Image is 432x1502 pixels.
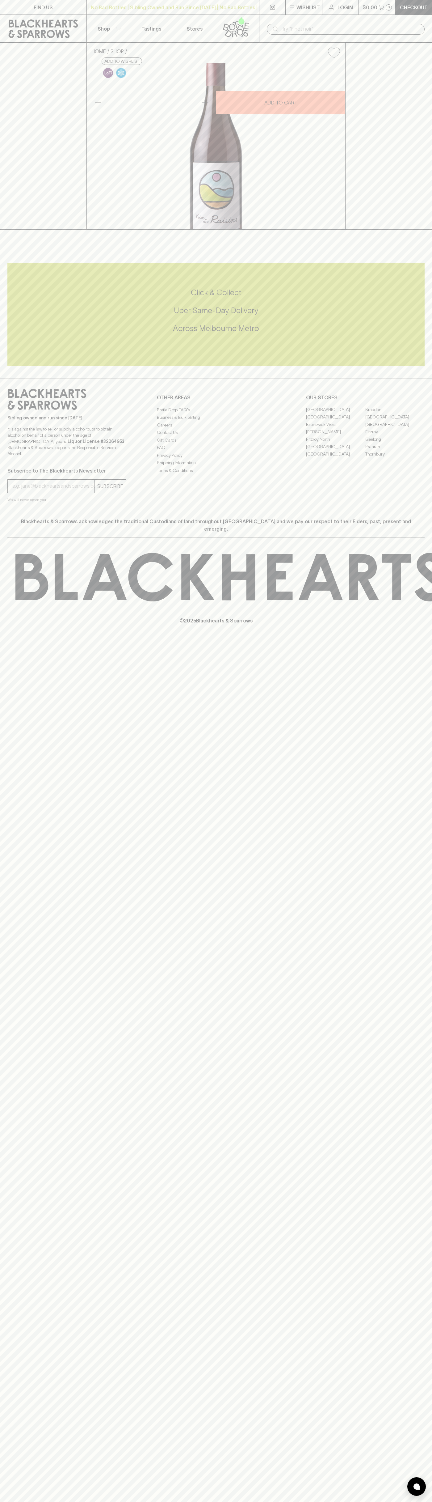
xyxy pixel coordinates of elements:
[173,15,216,42] a: Stores
[306,406,365,414] a: [GEOGRAPHIC_DATA]
[365,428,425,436] a: Fitzroy
[92,49,106,54] a: HOME
[306,436,365,443] a: Fitzroy North
[116,68,126,78] img: Chilled Red
[365,443,425,451] a: Prahran
[306,451,365,458] a: [GEOGRAPHIC_DATA]
[388,6,390,9] p: 0
[187,25,203,32] p: Stores
[157,436,275,444] a: Gift Cards
[365,436,425,443] a: Geelong
[282,24,420,34] input: Try "Pinot noir"
[111,49,124,54] a: SHOP
[7,497,126,503] p: We will never spam you
[7,305,425,316] h5: Uber Same-Day Delivery
[413,1483,420,1490] img: bubble-icon
[7,323,425,333] h5: Across Melbourne Metro
[157,421,275,429] a: Careers
[68,439,124,444] strong: Liquor License #32064953
[365,414,425,421] a: [GEOGRAPHIC_DATA]
[306,394,425,401] p: OUR STORES
[103,68,113,78] img: Lo-Fi
[7,287,425,298] h5: Click & Collect
[97,482,123,490] p: SUBSCRIBE
[306,421,365,428] a: Brunswick West
[98,25,110,32] p: Shop
[157,467,275,474] a: Terms & Conditions
[157,444,275,452] a: FAQ's
[363,4,377,11] p: $0.00
[306,414,365,421] a: [GEOGRAPHIC_DATA]
[157,452,275,459] a: Privacy Policy
[12,518,420,532] p: Blackhearts & Sparrows acknowledges the traditional Custodians of land throughout [GEOGRAPHIC_DAT...
[306,428,365,436] a: [PERSON_NAME]
[7,426,126,457] p: It is against the law to sell or supply alcohol to, or to obtain alcohol on behalf of a person un...
[115,66,128,79] a: Wonderful as is, but a slight chill will enhance the aromatics and give it a beautiful crunch.
[87,63,345,229] img: 41196.png
[141,25,161,32] p: Tastings
[296,4,320,11] p: Wishlist
[157,459,275,467] a: Shipping Information
[365,451,425,458] a: Thornbury
[34,4,53,11] p: FIND US
[7,415,126,421] p: Sibling owned and run since [DATE]
[130,15,173,42] a: Tastings
[102,66,115,79] a: Some may call it natural, others minimum intervention, either way, it’s hands off & maybe even a ...
[365,406,425,414] a: Braddon
[7,467,126,474] p: Subscribe to The Blackhearts Newsletter
[216,91,345,114] button: ADD TO CART
[264,99,297,106] p: ADD TO CART
[157,414,275,421] a: Business & Bulk Gifting
[400,4,428,11] p: Checkout
[365,421,425,428] a: [GEOGRAPHIC_DATA]
[7,263,425,366] div: Call to action block
[157,406,275,414] a: Bottle Drop FAQ's
[102,57,142,65] button: Add to wishlist
[95,480,126,493] button: SUBSCRIBE
[306,443,365,451] a: [GEOGRAPHIC_DATA]
[12,481,94,491] input: e.g. jane@blackheartsandsparrows.com.au
[157,394,275,401] p: OTHER AREAS
[157,429,275,436] a: Contact Us
[338,4,353,11] p: Login
[325,45,342,61] button: Add to wishlist
[87,15,130,42] button: Shop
